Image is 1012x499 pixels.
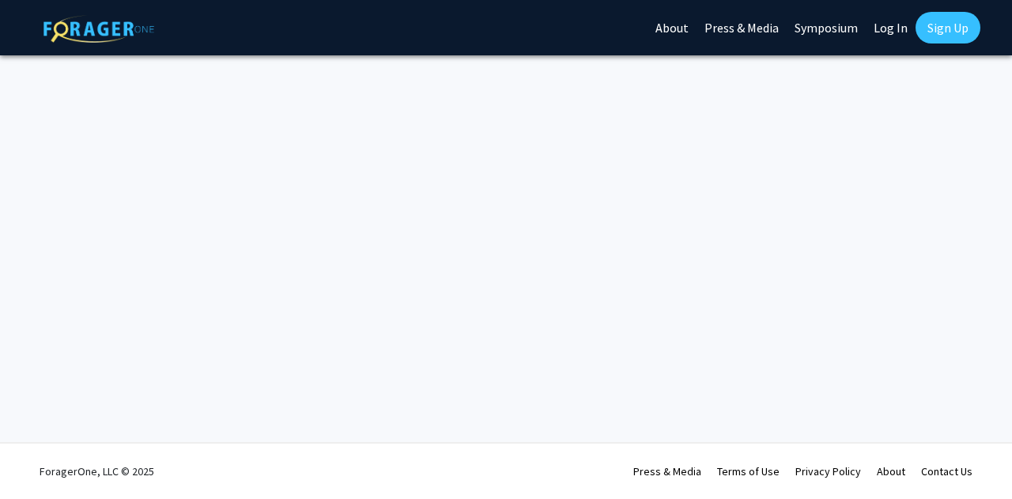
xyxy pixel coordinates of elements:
a: Terms of Use [717,464,780,478]
a: Privacy Policy [795,464,861,478]
img: ForagerOne Logo [43,15,154,43]
div: ForagerOne, LLC © 2025 [40,444,154,499]
a: Contact Us [921,464,972,478]
a: Press & Media [633,464,701,478]
a: About [877,464,905,478]
a: Sign Up [916,12,980,43]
